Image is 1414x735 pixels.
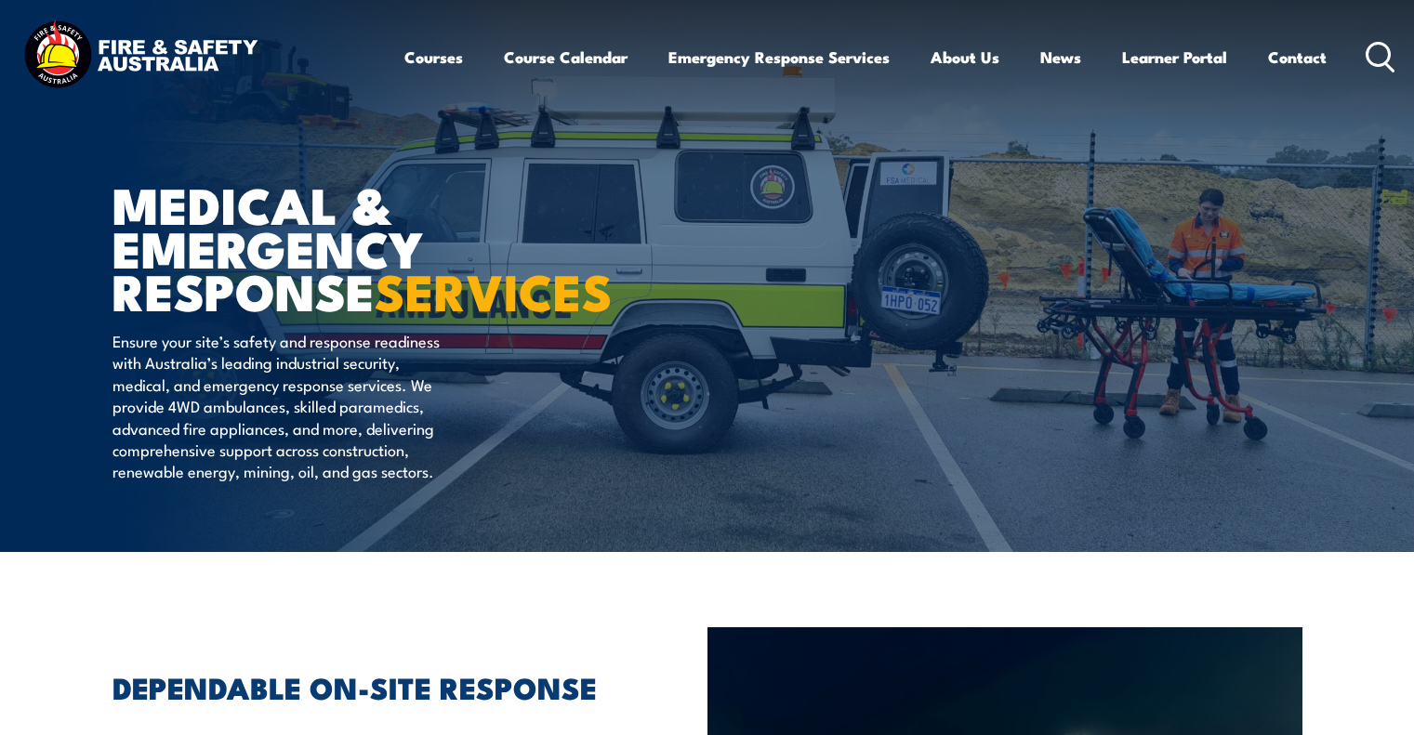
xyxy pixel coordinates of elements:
[504,33,628,82] a: Course Calendar
[931,33,999,82] a: About Us
[112,674,622,700] h2: DEPENDABLE ON-SITE RESPONSE
[375,251,613,328] strong: SERVICES
[1122,33,1227,82] a: Learner Portal
[112,330,452,482] p: Ensure your site’s safety and response readiness with Australia’s leading industrial security, me...
[404,33,463,82] a: Courses
[1040,33,1081,82] a: News
[112,182,572,312] h1: MEDICAL & EMERGENCY RESPONSE
[668,33,890,82] a: Emergency Response Services
[1268,33,1327,82] a: Contact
